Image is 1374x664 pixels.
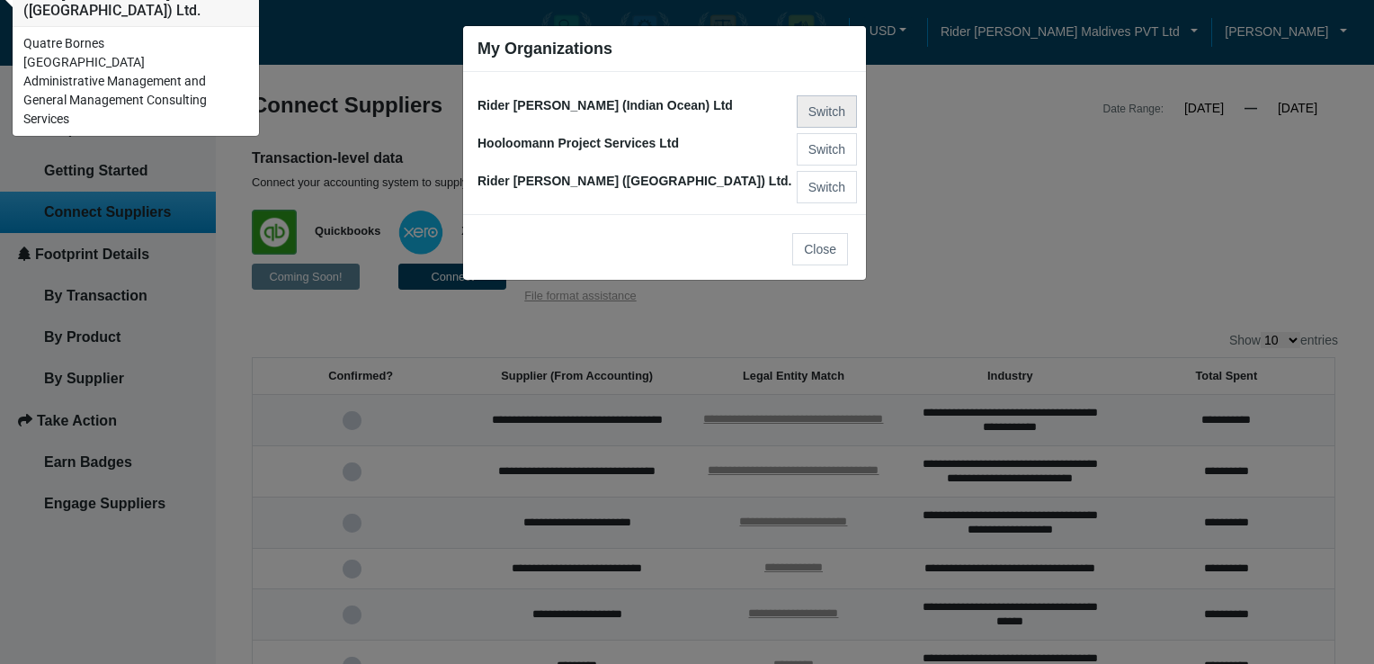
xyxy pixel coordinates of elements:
[120,101,329,124] div: Leave a message
[477,98,733,112] span: Rider [PERSON_NAME] (Indian Ocean) Ltd
[23,273,328,507] textarea: Type your message and click 'Submit'
[23,34,248,53] div: Quatre Bornes
[23,166,328,206] input: Enter your last name
[23,72,248,129] div: Administrative Management and General Management Consulting Services
[23,53,248,72] div: [GEOGRAPHIC_DATA]
[20,99,47,126] div: Navigation go back
[477,174,791,188] span: Rider [PERSON_NAME] ([GEOGRAPHIC_DATA]) Ltd.
[477,40,612,57] h5: My Organizations
[23,220,328,259] input: Enter your email address
[263,522,326,546] em: Submit
[797,95,857,128] button: Switch
[295,9,338,52] div: Minimize live chat window
[792,233,848,265] button: Close
[797,133,857,166] button: Switch
[477,136,679,150] span: Hooloomann Project Services Ltd
[797,171,857,203] button: Switch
